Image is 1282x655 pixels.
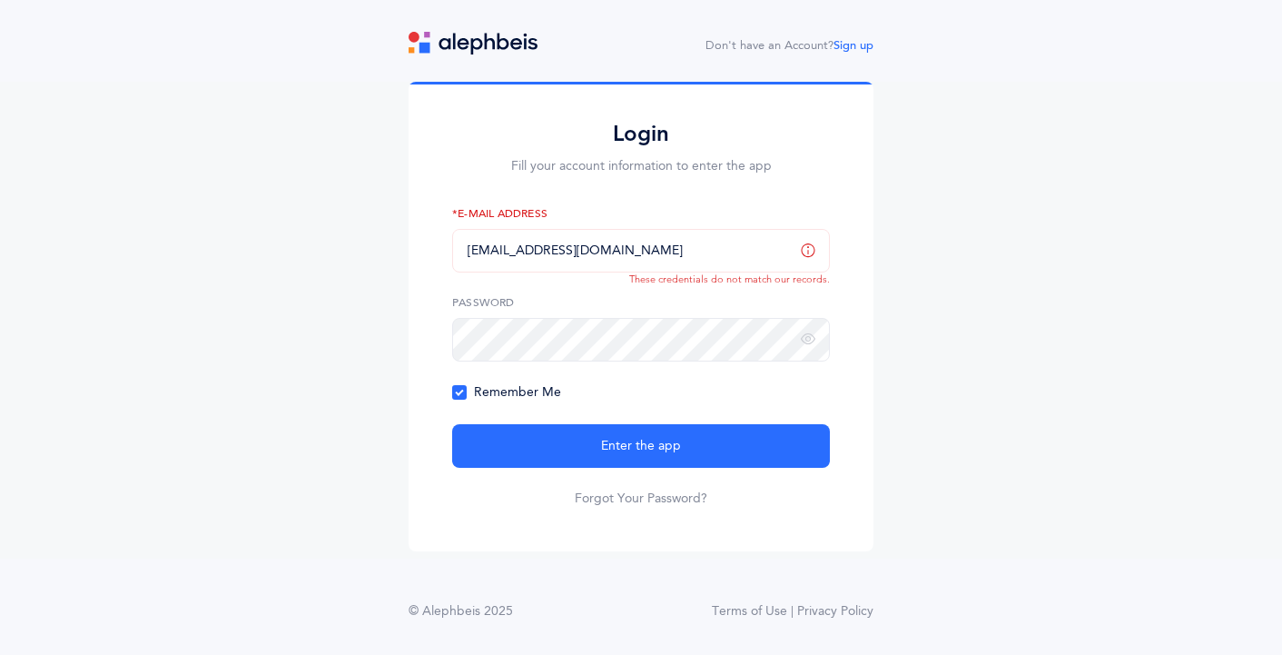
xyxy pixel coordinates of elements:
[629,273,830,285] span: These credentials do not match our records.
[452,385,561,400] span: Remember Me
[409,32,537,55] img: logo.svg
[833,39,873,52] a: Sign up
[452,424,830,468] button: Enter the app
[601,437,681,456] span: Enter the app
[452,205,830,222] label: *E-Mail Address
[705,37,873,55] div: Don't have an Account?
[712,602,873,621] a: Terms of Use | Privacy Policy
[409,602,513,621] div: © Alephbeis 2025
[452,294,830,311] label: Password
[452,157,830,176] p: Fill your account information to enter the app
[575,490,707,508] a: Forgot Your Password?
[452,120,830,148] h2: Login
